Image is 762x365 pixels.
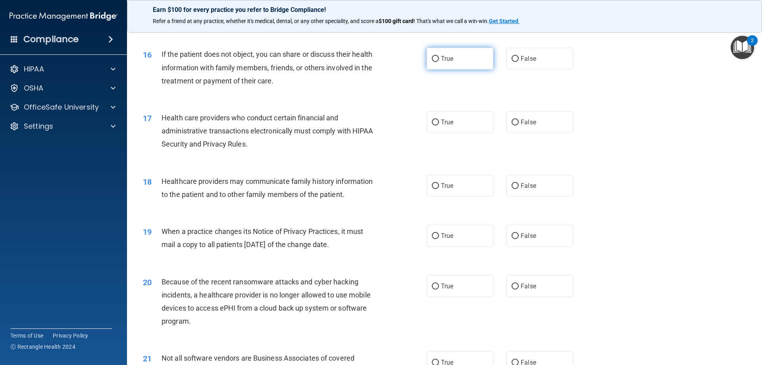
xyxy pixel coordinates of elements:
span: 17 [143,114,152,123]
input: False [512,183,519,189]
p: HIPAA [24,64,44,74]
input: False [512,56,519,62]
a: OfficeSafe University [10,102,115,112]
a: Terms of Use [10,332,43,340]
span: ! That's what we call a win-win. [414,18,489,24]
button: Open Resource Center, 2 new notifications [731,36,754,59]
span: True [441,182,453,189]
p: OSHA [24,83,44,93]
strong: $100 gift card [379,18,414,24]
span: Healthcare providers may communicate family history information to the patient and to other famil... [162,177,373,199]
input: False [512,120,519,126]
span: False [521,118,536,126]
span: False [521,55,536,62]
p: Earn $100 for every practice you refer to Bridge Compliance! [153,6,736,14]
strong: Get Started [489,18,518,24]
a: Privacy Policy [53,332,89,340]
input: False [512,284,519,290]
p: Settings [24,122,53,131]
span: True [441,118,453,126]
span: Ⓒ Rectangle Health 2024 [10,343,75,351]
span: If the patient does not object, you can share or discuss their health information with family mem... [162,50,372,85]
span: False [521,232,536,239]
input: True [432,284,439,290]
a: Get Started [489,18,520,24]
span: Refer a friend at any practice, whether it's medical, dental, or any other speciality, and score a [153,18,379,24]
span: Because of the recent ransomware attacks and cyber hacking incidents, a healthcare provider is no... [162,278,371,326]
img: PMB logo [10,8,117,24]
span: True [441,282,453,290]
a: OSHA [10,83,115,93]
span: 20 [143,278,152,287]
span: True [441,55,453,62]
span: False [521,282,536,290]
input: False [512,233,519,239]
h4: Compliance [23,34,79,45]
span: True [441,232,453,239]
span: 21 [143,354,152,363]
input: True [432,233,439,239]
span: 16 [143,50,152,60]
input: True [432,56,439,62]
span: 18 [143,177,152,187]
input: True [432,120,439,126]
span: Health care providers who conduct certain financial and administrative transactions electronicall... [162,114,373,148]
a: HIPAA [10,64,115,74]
input: True [432,183,439,189]
span: 19 [143,227,152,237]
span: False [521,182,536,189]
span: When a practice changes its Notice of Privacy Practices, it must mail a copy to all patients [DAT... [162,227,363,249]
p: OfficeSafe University [24,102,99,112]
div: 2 [751,41,754,51]
a: Settings [10,122,115,131]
